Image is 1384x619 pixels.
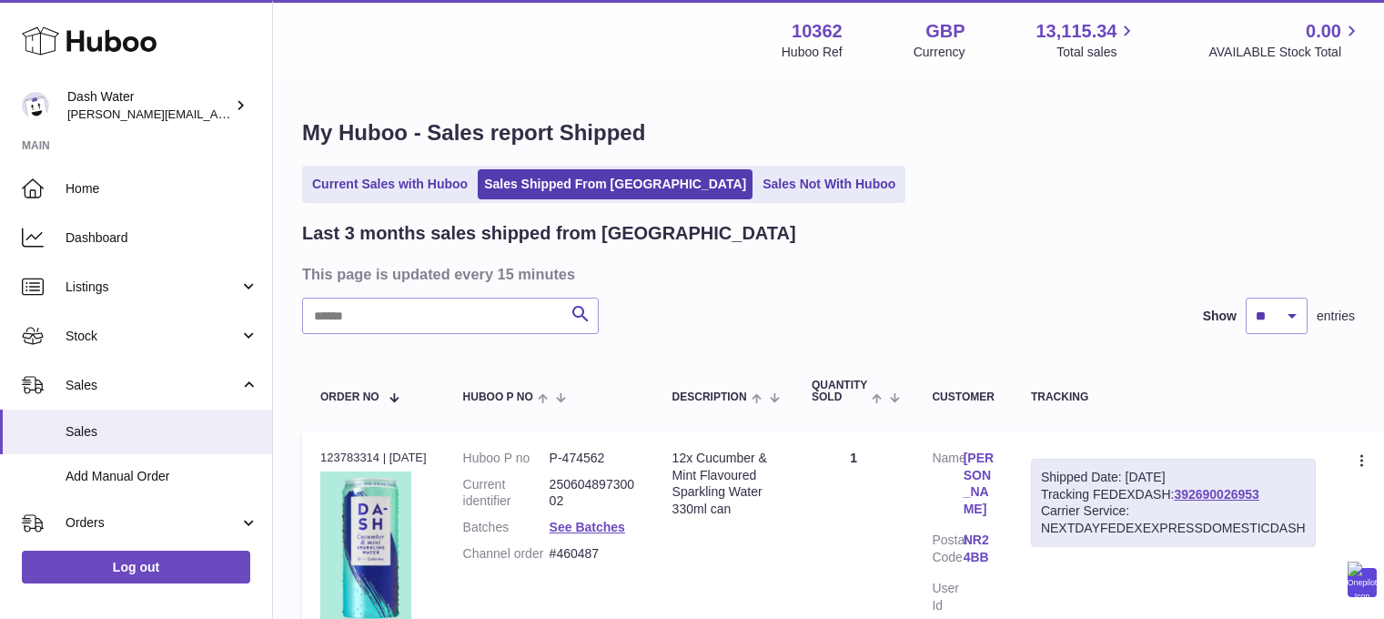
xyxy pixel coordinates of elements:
div: Customer [932,391,994,403]
img: james@dash-water.com [22,92,49,119]
a: 392690026953 [1174,487,1258,502]
div: Carrier Service: NEXTDAYFEDEXEXPRESSDOMESTICDASH [1041,502,1306,537]
a: [PERSON_NAME] [964,450,995,519]
dd: 25060489730002 [550,476,636,511]
h1: My Huboo - Sales report Shipped [302,118,1355,147]
div: Dash Water [67,88,231,123]
dt: Postal Code [932,532,963,571]
a: 13,115.34 Total sales [1035,19,1137,61]
span: Order No [320,391,379,403]
span: Quantity Sold [812,380,867,403]
div: Tracking FEDEXDASH: [1031,459,1316,548]
span: Home [66,180,258,198]
span: Orders [66,514,239,532]
span: Listings [66,279,239,296]
span: Sales [66,423,258,441]
a: Sales Shipped From [GEOGRAPHIC_DATA] [478,169,753,199]
span: Dashboard [66,229,258,247]
a: See Batches [550,520,625,534]
label: Show [1203,308,1237,325]
span: Total sales [1056,44,1137,61]
h2: Last 3 months sales shipped from [GEOGRAPHIC_DATA] [302,221,796,246]
div: Currency [914,44,965,61]
a: NR2 4BB [964,532,995,566]
strong: 10362 [792,19,843,44]
dt: Current identifier [463,476,550,511]
span: Description [672,391,747,403]
div: 12x Cucumber & Mint Flavoured Sparkling Water 330ml can [672,450,775,519]
strong: GBP [925,19,965,44]
span: [PERSON_NAME][EMAIL_ADDRESS][DOMAIN_NAME] [67,107,365,121]
div: Shipped Date: [DATE] [1041,469,1306,486]
span: Add Manual Order [66,468,258,485]
a: Sales Not With Huboo [756,169,902,199]
dd: #460487 [550,545,636,563]
dt: Batches [463,519,550,536]
dt: Huboo P no [463,450,550,467]
a: 0.00 AVAILABLE Stock Total [1208,19,1362,61]
div: Tracking [1031,391,1316,403]
dt: Channel order [463,545,550,563]
dt: User Id [932,580,963,614]
span: 13,115.34 [1035,19,1116,44]
div: Huboo Ref [782,44,843,61]
span: 0.00 [1306,19,1341,44]
dt: Name [932,450,963,523]
h3: This page is updated every 15 minutes [302,264,1350,284]
div: 123783314 | [DATE] [320,450,427,466]
span: entries [1317,308,1355,325]
span: Huboo P no [463,391,533,403]
span: AVAILABLE Stock Total [1208,44,1362,61]
span: Stock [66,328,239,345]
span: Sales [66,377,239,394]
a: Log out [22,551,250,583]
a: Current Sales with Huboo [306,169,474,199]
dd: P-474562 [550,450,636,467]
